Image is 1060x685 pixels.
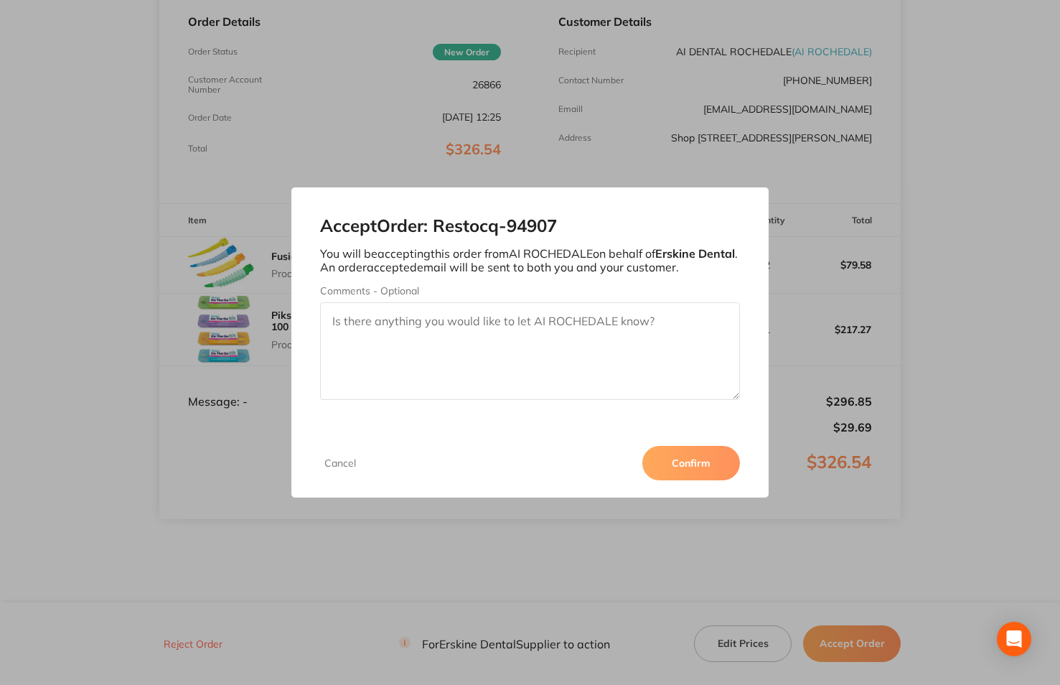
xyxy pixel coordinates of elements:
label: Comments - Optional [320,285,740,297]
b: Erskine Dental [655,246,735,261]
h2: Accept Order: Restocq- 94907 [320,216,740,236]
button: Confirm [642,446,740,480]
div: Open Intercom Messenger [997,622,1031,656]
p: You will be accepting this order from AI ROCHEDALE on behalf of . An order accepted email will be... [320,247,740,274]
button: Cancel [320,457,360,470]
